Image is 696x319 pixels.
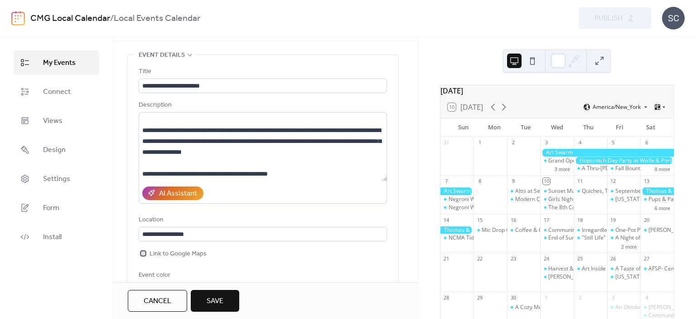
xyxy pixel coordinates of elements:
div: Altis at Serenity Sangria Social [507,187,541,195]
a: Views [14,108,99,133]
div: Girls Night Out [540,196,574,203]
div: 6 [643,139,650,146]
a: CMG Local Calendar [30,10,110,27]
div: A Cozy Mediterranean Dinner Party [507,304,541,311]
div: Negroni Week Kickoff Event [449,196,518,203]
div: An Oktoberfest Dinner Party [607,304,641,311]
div: A Thru-Hiker’s Journey on the Pacific Crest Trail [574,165,607,172]
div: 29 [476,294,483,301]
div: Modern Calligraphy for Beginners at W.E.L.D. Wine & Beer [515,196,662,203]
div: Grand Opening and Art Swarm Kickoff [540,157,574,165]
div: A Taste of Dim Sum [615,265,665,273]
div: Coffee & Culture [507,226,541,234]
div: End of Summer Cast Iron Cooking [548,234,633,242]
div: SC [662,7,685,29]
div: 17 [543,216,550,223]
div: 19 [610,216,617,223]
div: 11 [576,178,583,185]
span: Settings [43,174,70,185]
div: 4 [576,139,583,146]
div: 18 [576,216,583,223]
div: 24 [543,255,550,262]
div: 12 [610,178,617,185]
div: Grand Opening and Art Swarm Kickoff [548,157,644,165]
div: Mon [479,118,510,137]
div: September Apples Aplenty [607,187,641,195]
div: September Apples Aplenty [615,187,682,195]
div: End of Summer Cast Iron Cooking [540,234,574,242]
div: Art Inside the Bottle: Devotion [582,265,657,273]
div: 5 [610,139,617,146]
div: 14 [443,216,450,223]
div: NCMA Tidewater Tea [449,234,503,242]
div: 22 [476,255,483,262]
div: Sunset Music Series [548,187,599,195]
span: Views [43,116,63,127]
div: 3 [543,139,550,146]
div: Sat [635,118,667,137]
div: Mic Drop Club [474,226,507,234]
div: Coffee & Culture [515,226,557,234]
div: Evelyn’s Book Club [540,273,574,281]
span: Connect [43,87,71,98]
div: Negroni Week Kickoff Event [440,196,474,203]
button: 3 more [551,165,574,172]
a: Form [14,196,99,220]
button: 6 more [651,204,674,211]
div: Pups & Pastries [648,196,688,203]
div: A Night of Romantasy Gala [615,234,683,242]
div: 23 [510,255,517,262]
div: Title [139,66,385,77]
div: 26 [610,255,617,262]
span: Form [43,203,59,214]
div: 2 [576,294,583,301]
div: 3 [610,294,617,301]
div: 4 [643,294,650,301]
span: Save [207,296,223,307]
div: Quiches, Tarts, Pies ... Oh My! [574,187,607,195]
span: America/New_York [593,104,641,110]
button: Cancel [128,290,187,312]
div: A Night of Romantasy Gala [607,234,641,242]
div: Sunset Music Series [540,187,574,195]
div: 1 [476,139,483,146]
div: A Taste of Dim Sum [607,265,641,273]
div: A Cozy Mediterranean Dinner Party [515,304,605,311]
div: [DATE] [440,85,674,96]
div: AFSP- Central Carolina Out of the Darkness Walk [640,265,674,273]
div: 16 [510,216,517,223]
div: Negroni Week Kickoff Event [449,204,518,211]
div: Harvest & Harmony Cooking Class [548,265,635,273]
div: 13 [643,178,650,185]
div: [PERSON_NAME]’s Book Club [548,273,621,281]
span: Install [43,232,62,243]
button: 8 more [651,165,674,172]
div: Quiches, Tarts, Pies ... Oh My! [582,187,656,195]
div: Altis at Serenity Sangria Social [515,187,592,195]
b: Local Events Calendar [114,10,200,27]
a: Design [14,137,99,162]
div: 2 [510,139,517,146]
div: 25 [576,255,583,262]
button: Save [191,290,239,312]
span: My Events [43,58,76,69]
div: Mic Drop Club [482,226,517,234]
b: / [110,10,114,27]
button: AI Assistant [142,186,203,200]
div: Pups & Pastries [640,196,674,203]
button: 2 more [618,242,640,250]
div: Art Inside the Bottle: Devotion [574,265,607,273]
span: Event details [139,50,185,61]
div: One-Pot Pasta [607,226,641,234]
div: Wilson Jazz Festival [640,226,674,234]
a: My Events [14,50,99,75]
div: Community Yoga Flow With Corepower Yoga [548,226,660,234]
div: Description [139,100,385,111]
div: Negroni Week Kickoff Event [440,204,474,211]
div: North Carolina FC vs. El Paso Locomotive: BBQ, Beer, Bourbon Night [607,196,641,203]
div: NCMA Tidewater Tea [440,234,474,242]
div: Sun [448,118,479,137]
a: Connect [14,79,99,104]
div: Irregardless' 2005 Dinner [574,226,607,234]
